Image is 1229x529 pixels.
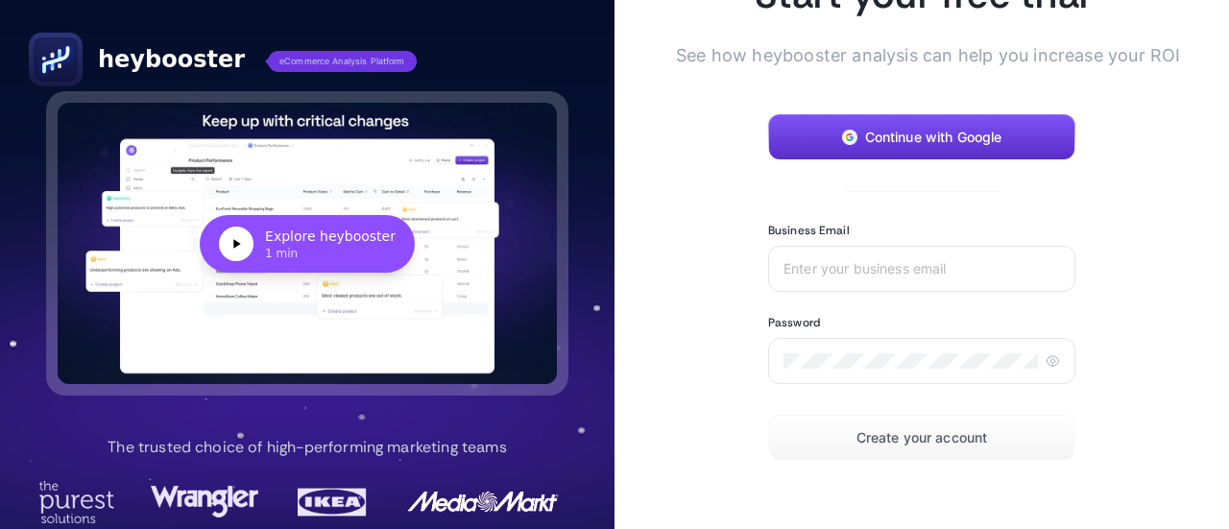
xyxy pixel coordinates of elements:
[676,42,1137,68] span: See how heybooster analysis can help you increase your ROI
[768,114,1075,160] button: Continue with Google
[406,481,560,523] img: MediaMarkt
[768,415,1075,461] button: Create your account
[768,223,850,238] label: Business Email
[265,246,396,261] div: 1 min
[856,430,988,445] span: Create your account
[783,261,1060,277] input: Enter your business email
[98,44,245,75] span: heybooster
[265,227,396,246] div: Explore heybooster
[29,33,417,86] a: heyboostereCommerce Analysis Platform
[865,130,1002,145] span: Continue with Google
[108,436,506,459] p: The trusted choice of high-performing marketing teams
[768,315,820,330] label: Password
[38,481,115,523] img: Purest
[268,51,417,72] span: eCommerce Analysis Platform
[294,481,371,523] img: Ikea
[58,103,557,384] button: Explore heybooster1 min
[151,481,258,523] img: Wrangler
